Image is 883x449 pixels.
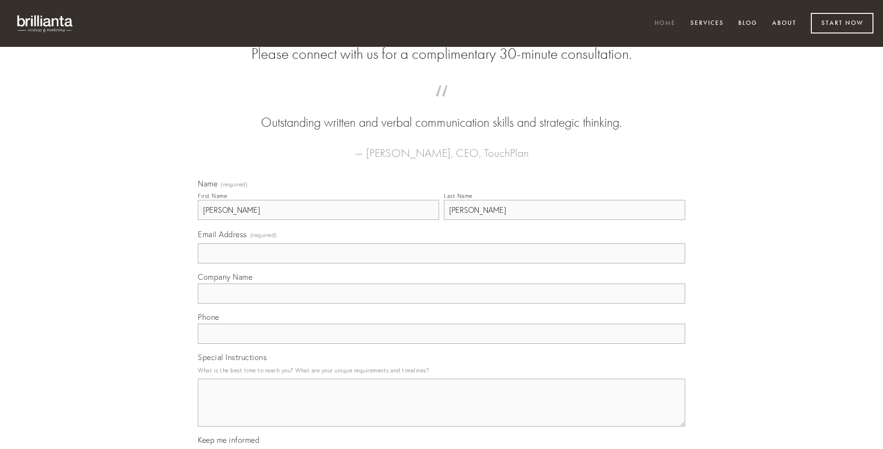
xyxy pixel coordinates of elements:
[732,16,764,32] a: Blog
[250,229,277,241] span: (required)
[213,132,670,163] figcaption: — [PERSON_NAME], CEO, TouchPlan
[213,95,670,113] span: “
[198,435,259,445] span: Keep me informed
[198,230,247,239] span: Email Address
[766,16,803,32] a: About
[10,10,81,37] img: brillianta - research, strategy, marketing
[213,95,670,132] blockquote: Outstanding written and verbal communication skills and strategic thinking.
[198,352,267,362] span: Special Instructions
[811,13,873,33] a: Start Now
[648,16,682,32] a: Home
[198,364,685,377] p: What is the best time to reach you? What are your unique requirements and timelines?
[684,16,730,32] a: Services
[198,272,252,282] span: Company Name
[198,45,685,63] h2: Please connect with us for a complimentary 30-minute consultation.
[198,179,217,188] span: Name
[444,192,473,199] div: Last Name
[198,192,227,199] div: First Name
[221,182,248,187] span: (required)
[198,312,219,322] span: Phone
